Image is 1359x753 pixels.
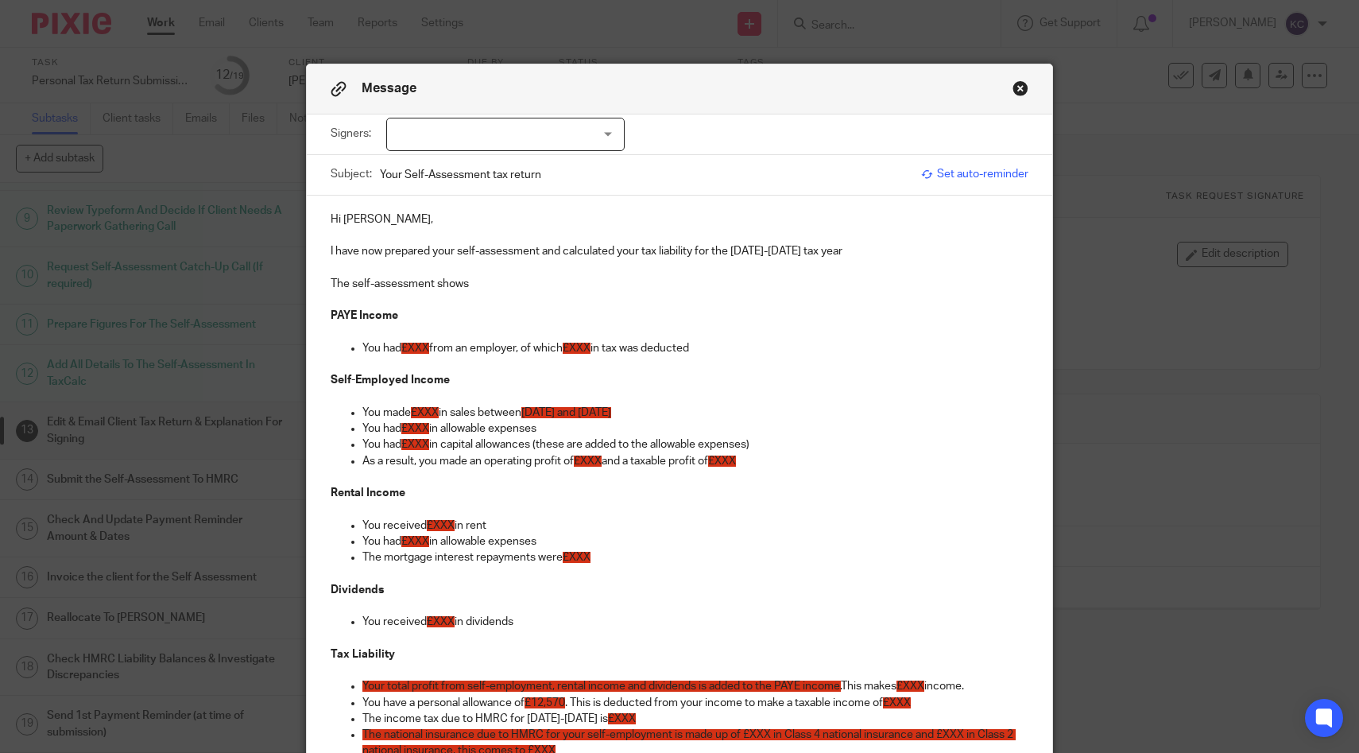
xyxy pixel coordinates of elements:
[563,552,590,563] span: £XXX
[525,697,565,708] span: £12,570
[608,713,636,724] span: £XXX
[362,437,1029,452] p: You had in capital allowances (these are added to the allowable expenses)
[362,678,1029,694] p: This makes income.
[331,126,378,142] label: Signers:
[362,681,841,692] span: Your total profit from self-employment, rental income and dividends is added to the PAYE income.
[362,421,1029,437] p: You had in allowable expenses
[411,407,439,418] span: £XXX
[362,340,1029,356] p: You had from an employer, of which in tax was deducted
[883,697,911,708] span: £XXX
[521,407,611,418] span: [DATE] and [DATE]
[362,695,1029,711] p: You have a personal allowance of . This is deducted from your income to make a taxable income of
[362,711,1029,727] p: The income tax due to HMRC for [DATE]-[DATE] is
[331,243,1029,259] p: I have now prepared your self-assessment and calculated your tax liability for the [DATE]-[DATE] ...
[331,375,450,386] strong: Self-Employed Income
[331,166,372,182] label: Subject:
[331,649,395,660] strong: Tax Liability
[331,276,1029,292] p: The self-assessment shows
[401,536,429,547] span: £XXX
[331,487,405,499] strong: Rental Income
[331,584,384,596] strong: Dividends
[362,453,1029,469] p: As a result, you made an operating profit of and a taxable profit of
[563,343,590,354] span: £XXX
[708,456,736,467] span: £XXX
[921,166,1028,182] span: Set auto-reminder
[896,681,924,692] span: £XXX
[362,405,1029,421] p: You made in sales between
[401,423,429,434] span: £XXX
[427,520,455,531] span: £XXX
[362,518,1029,534] p: You received in rent
[362,614,1029,630] p: You received in dividends
[574,456,602,467] span: £XXX
[401,343,429,354] span: £XXX
[331,310,398,321] strong: PAYE Income
[362,549,1029,565] p: The mortgage interest repayments were
[331,212,1029,227] p: Hi [PERSON_NAME],
[427,616,455,627] span: £XXX
[362,534,1029,549] p: You had in allowable expenses
[401,439,429,450] span: £XXX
